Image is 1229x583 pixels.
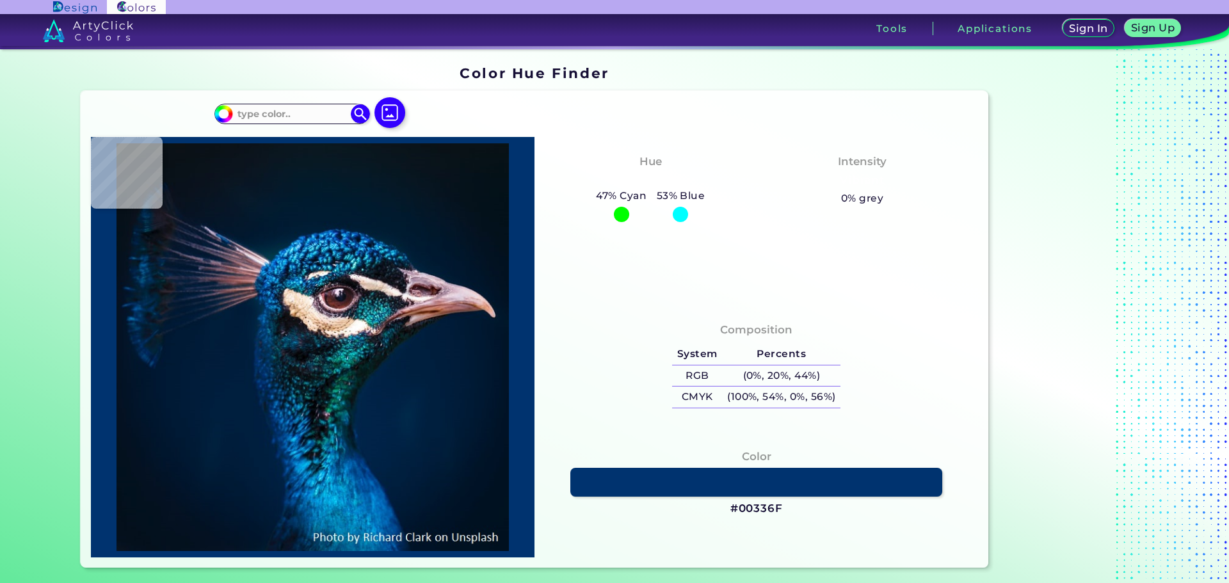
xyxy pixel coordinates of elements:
h4: Color [742,447,771,466]
img: logo_artyclick_colors_white.svg [43,19,133,42]
h5: 0% grey [841,190,883,207]
h5: CMYK [672,387,722,408]
h3: Cyan-Blue [614,173,687,188]
h5: Percents [722,344,840,365]
h5: RGB [672,365,722,387]
h3: Vibrant [835,173,890,188]
h3: Tools [876,24,908,33]
h5: (100%, 54%, 0%, 56%) [722,387,840,408]
h5: System [672,344,722,365]
h5: 53% Blue [652,188,710,204]
h3: #00336F [730,501,783,516]
img: icon picture [374,97,405,128]
h5: (0%, 20%, 44%) [722,365,840,387]
h5: Sign Up [1131,22,1175,33]
h5: 47% Cyan [591,188,652,204]
input: type color.. [232,105,351,122]
img: icon search [351,104,370,124]
a: Sign Up [1125,19,1181,37]
a: Sign In [1063,19,1115,37]
img: ArtyClick Design logo [53,1,96,13]
h5: Sign In [1069,23,1107,33]
h4: Intensity [838,152,887,171]
h4: Composition [720,321,792,339]
h1: Color Hue Finder [460,63,609,83]
h4: Hue [639,152,662,171]
h3: Applications [958,24,1032,33]
img: img_pavlin.jpg [97,143,528,551]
